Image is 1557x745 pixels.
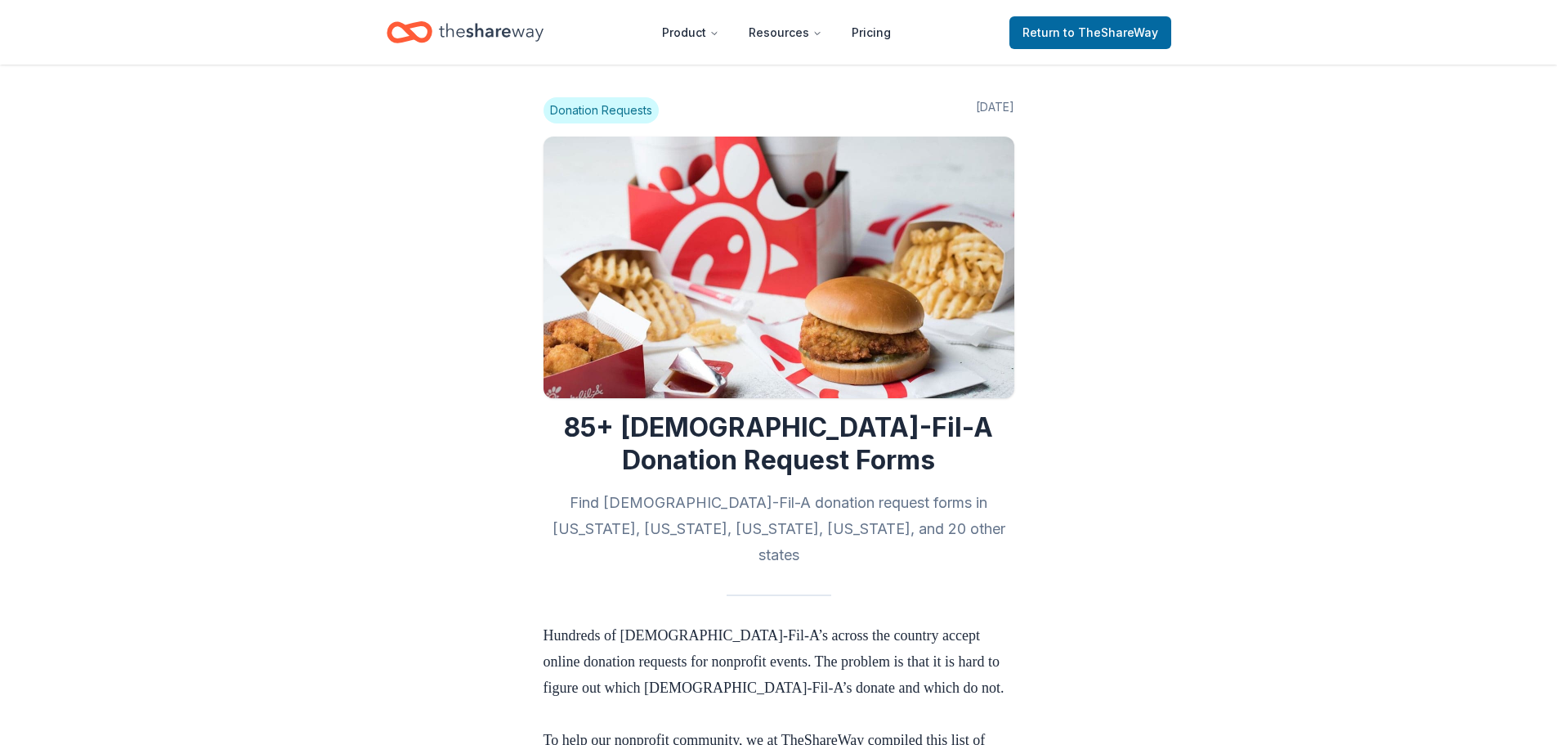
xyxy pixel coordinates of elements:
h1: 85+ [DEMOGRAPHIC_DATA]-Fil-A Donation Request Forms [544,411,1014,477]
a: Returnto TheShareWay [1009,16,1171,49]
a: Home [387,13,544,52]
span: [DATE] [976,97,1014,123]
img: Image for 85+ Chick-Fil-A Donation Request Forms [544,137,1014,398]
button: Resources [736,16,835,49]
a: Pricing [839,16,904,49]
span: to TheShareWay [1063,25,1158,39]
span: Return [1022,23,1158,43]
span: Donation Requests [544,97,659,123]
nav: Main [649,13,904,52]
p: Hundreds of [DEMOGRAPHIC_DATA]-Fil-A’s across the country accept online donation requests for non... [544,622,1014,727]
h2: Find [DEMOGRAPHIC_DATA]-Fil-A donation request forms in [US_STATE], [US_STATE], [US_STATE], [US_S... [544,490,1014,568]
button: Product [649,16,732,49]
